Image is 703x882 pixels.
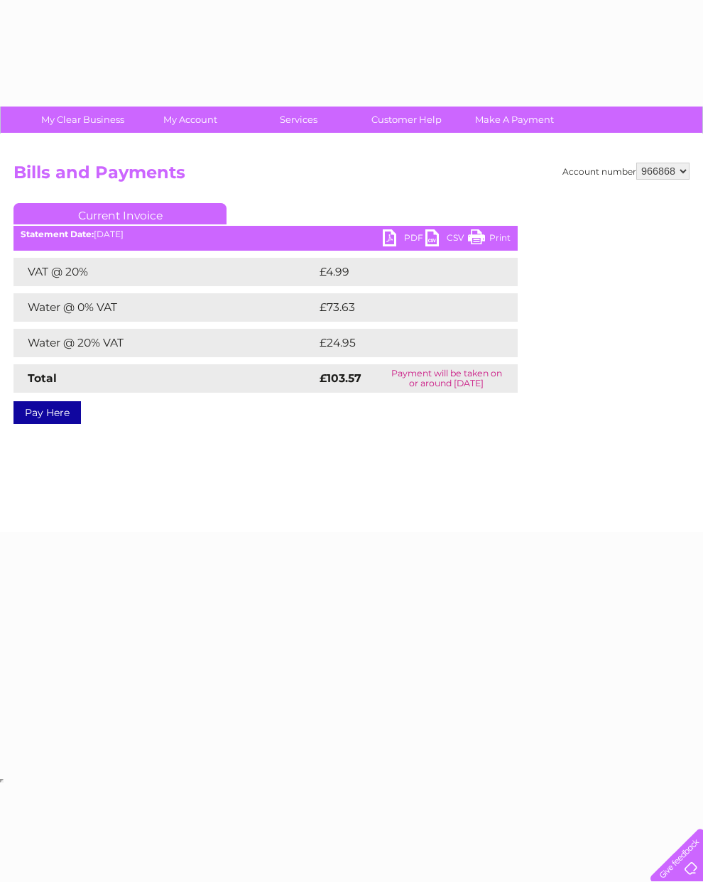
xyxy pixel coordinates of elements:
a: Current Invoice [13,203,227,224]
a: My Clear Business [24,107,141,133]
a: Services [240,107,357,133]
a: Print [468,229,511,250]
td: VAT @ 20% [13,258,316,286]
div: Account number [562,163,690,180]
strong: £103.57 [320,371,361,385]
td: £4.99 [316,258,485,286]
a: Pay Here [13,401,81,424]
a: CSV [425,229,468,250]
strong: Total [28,371,57,385]
a: My Account [132,107,249,133]
td: Water @ 20% VAT [13,329,316,357]
h2: Bills and Payments [13,163,690,190]
td: Payment will be taken on or around [DATE] [375,364,518,393]
b: Statement Date: [21,229,94,239]
td: £24.95 [316,329,489,357]
td: Water @ 0% VAT [13,293,316,322]
td: £73.63 [316,293,489,322]
a: PDF [383,229,425,250]
a: Make A Payment [456,107,573,133]
a: Customer Help [348,107,465,133]
div: [DATE] [13,229,518,239]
